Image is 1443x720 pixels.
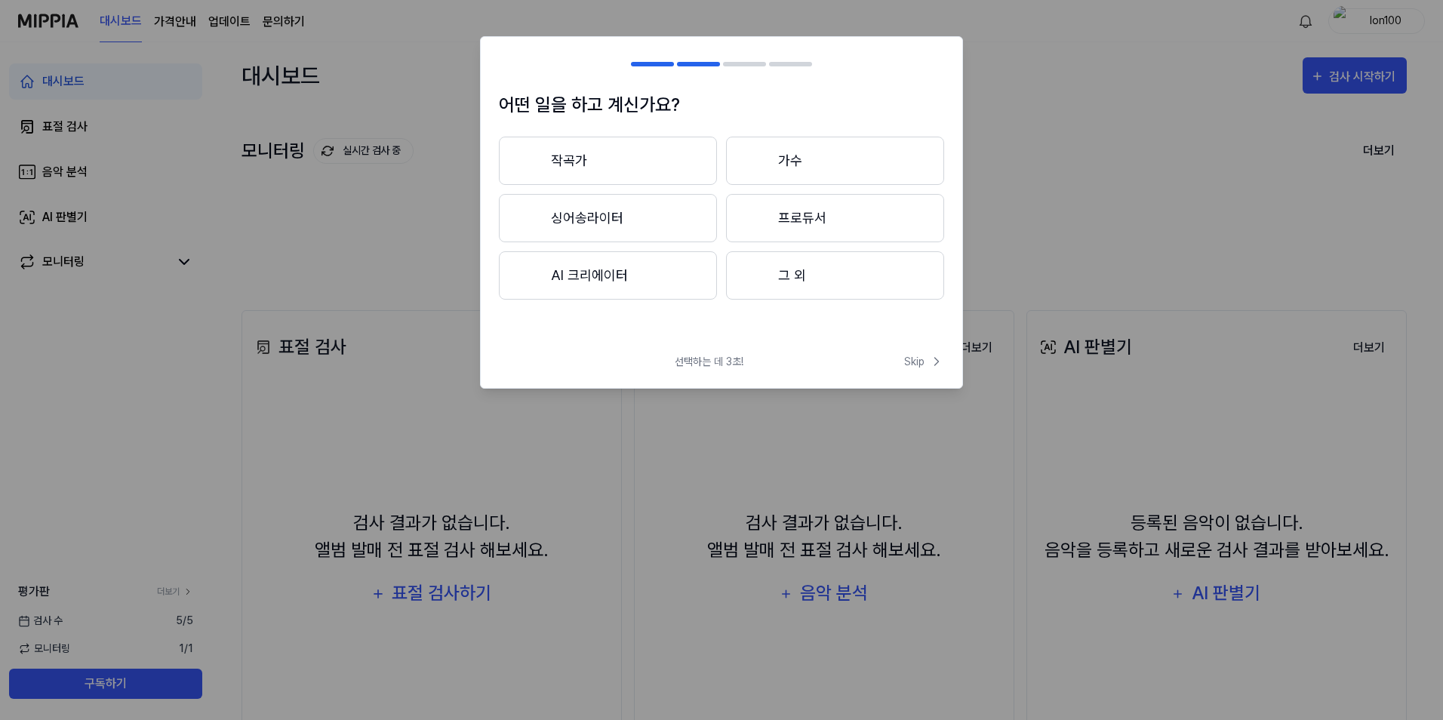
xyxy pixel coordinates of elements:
[904,354,944,370] span: Skip
[499,194,717,242] button: 싱어송라이터
[726,137,944,185] button: 가수
[726,251,944,300] button: 그 외
[675,354,743,370] span: 선택하는 데 3초!
[499,251,717,300] button: AI 크리에이터
[499,91,944,118] h1: 어떤 일을 하고 계신가요?
[499,137,717,185] button: 작곡가
[726,194,944,242] button: 프로듀서
[901,354,944,370] button: Skip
